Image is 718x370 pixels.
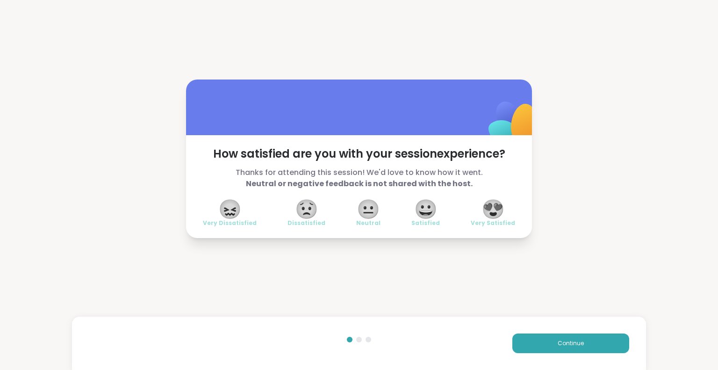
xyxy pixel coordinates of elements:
[357,201,380,218] span: 😐
[467,77,560,170] img: ShareWell Logomark
[414,201,438,218] span: 😀
[295,201,318,218] span: 😟
[471,219,515,227] span: Very Satisfied
[203,167,515,189] span: Thanks for attending this session! We'd love to know how it went.
[203,146,515,161] span: How satisfied are you with your session experience?
[203,219,257,227] span: Very Dissatisfied
[246,178,473,189] b: Neutral or negative feedback is not shared with the host.
[411,219,440,227] span: Satisfied
[287,219,325,227] span: Dissatisfied
[512,334,629,353] button: Continue
[356,219,381,227] span: Neutral
[481,201,505,218] span: 😍
[558,339,584,348] span: Continue
[218,201,242,218] span: 😖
